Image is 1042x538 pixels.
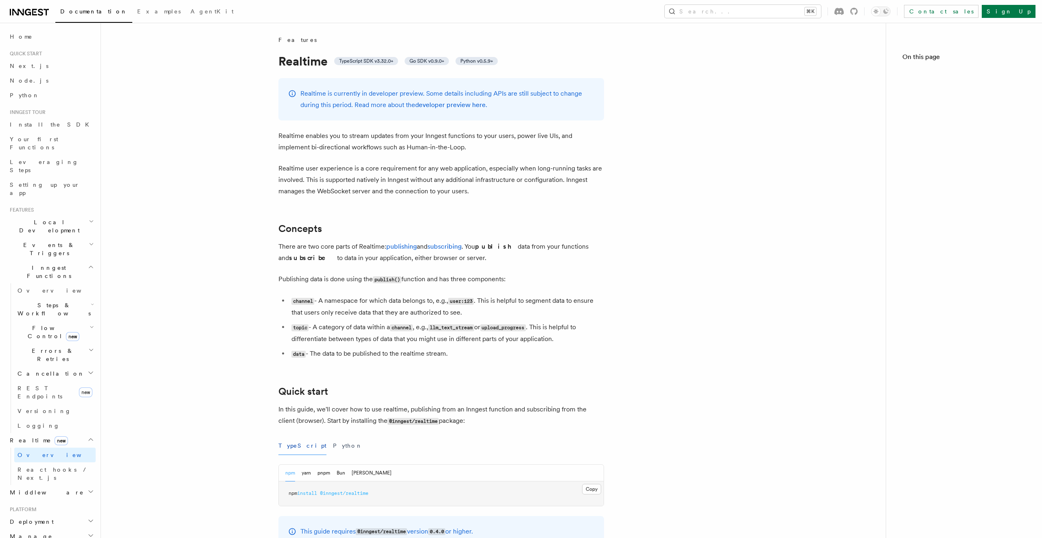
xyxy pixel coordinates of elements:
span: AgentKit [190,8,234,15]
button: Events & Triggers [7,238,96,260]
h1: Realtime [278,54,604,68]
a: Logging [14,418,96,433]
a: Leveraging Steps [7,155,96,177]
button: pnpm [317,465,330,481]
code: data [291,351,306,358]
a: React hooks / Next.js [14,462,96,485]
span: React hooks / Next.js [18,466,90,481]
span: new [66,332,79,341]
span: Versioning [18,408,71,414]
h4: On this page [902,52,1026,65]
button: Realtimenew [7,433,96,448]
a: Install the SDK [7,117,96,132]
a: Contact sales [904,5,979,18]
button: Errors & Retries [14,343,96,366]
span: Node.js [10,77,48,84]
a: REST Endpointsnew [14,381,96,404]
button: npm [285,465,295,481]
span: Your first Functions [10,136,58,151]
span: npm [289,490,297,496]
a: Your first Functions [7,132,96,155]
div: Inngest Functions [7,283,96,433]
button: [PERSON_NAME] [352,465,392,481]
span: install [297,490,317,496]
li: - The data to be published to the realtime stream. [289,348,604,360]
a: Python [7,88,96,103]
a: Examples [132,2,186,22]
span: Features [7,207,34,213]
span: Overview [18,452,101,458]
code: 0.4.0 [428,528,445,535]
code: llm_text_stream [428,324,474,331]
span: Realtime [7,436,68,444]
a: Sign Up [982,5,1035,18]
span: Inngest Functions [7,264,88,280]
button: Local Development [7,215,96,238]
li: - A category of data within a , e.g., or . This is helpful to differentiate between types of data... [289,321,604,345]
button: Cancellation [14,366,96,381]
code: channel [291,298,314,305]
span: REST Endpoints [18,385,62,400]
strong: subscribe [289,254,337,262]
li: - A namespace for which data belongs to, e.g., . This is helpful to segment data to ensure that u... [289,295,604,318]
span: Logging [18,422,60,429]
span: new [55,436,68,445]
span: Cancellation [14,370,85,378]
button: Deployment [7,514,96,529]
span: Features [278,36,317,44]
code: topic [291,324,309,331]
span: Documentation [60,8,127,15]
div: Realtimenew [7,448,96,485]
button: Middleware [7,485,96,500]
span: Middleware [7,488,84,496]
span: Examples [137,8,181,15]
p: Realtime is currently in developer preview. Some details including APIs are still subject to chan... [300,88,594,111]
a: Home [7,29,96,44]
button: Flow Controlnew [14,321,96,343]
button: Search...⌘K [665,5,821,18]
a: publishing [386,243,417,250]
span: Python v0.5.9+ [460,58,493,64]
button: yarn [302,465,311,481]
span: Local Development [7,218,89,234]
a: Quick start [278,386,328,397]
span: Python [10,92,39,98]
p: Realtime user experience is a core requirement for any web application, especially when long-runn... [278,163,604,197]
a: Overview [14,448,96,462]
span: Platform [7,506,37,513]
a: Node.js [7,73,96,88]
button: Copy [582,484,601,494]
button: Bun [337,465,345,481]
span: Events & Triggers [7,241,89,257]
span: Flow Control [14,324,90,340]
a: Next.js [7,59,96,73]
button: Python [333,437,363,455]
a: Versioning [14,404,96,418]
strong: publish [475,243,518,250]
a: subscribing [427,243,462,250]
button: Inngest Functions [7,260,96,283]
code: user:123 [448,298,474,305]
a: developer preview here [415,101,486,109]
span: Leveraging Steps [10,159,79,173]
a: AgentKit [186,2,239,22]
span: Steps & Workflows [14,301,91,317]
p: There are two core parts of Realtime: and . You data from your functions and to data in your appl... [278,241,604,264]
span: Deployment [7,518,54,526]
span: Next.js [10,63,48,69]
code: @inngest/realtime [356,528,407,535]
a: Setting up your app [7,177,96,200]
p: This guide requires version or higher. [300,526,473,538]
span: Errors & Retries [14,347,88,363]
button: TypeScript [278,437,326,455]
span: Home [10,33,33,41]
p: In this guide, we'll cover how to use realtime, publishing from an Inngest function and subscribi... [278,404,604,427]
span: new [79,387,92,397]
span: Install the SDK [10,121,94,128]
p: Publishing data is done using the function and has three components: [278,273,604,285]
span: Overview [18,287,101,294]
button: Toggle dark mode [871,7,891,16]
p: Realtime enables you to stream updates from your Inngest functions to your users, power live UIs,... [278,130,604,153]
span: @inngest/realtime [320,490,368,496]
span: Inngest tour [7,109,46,116]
